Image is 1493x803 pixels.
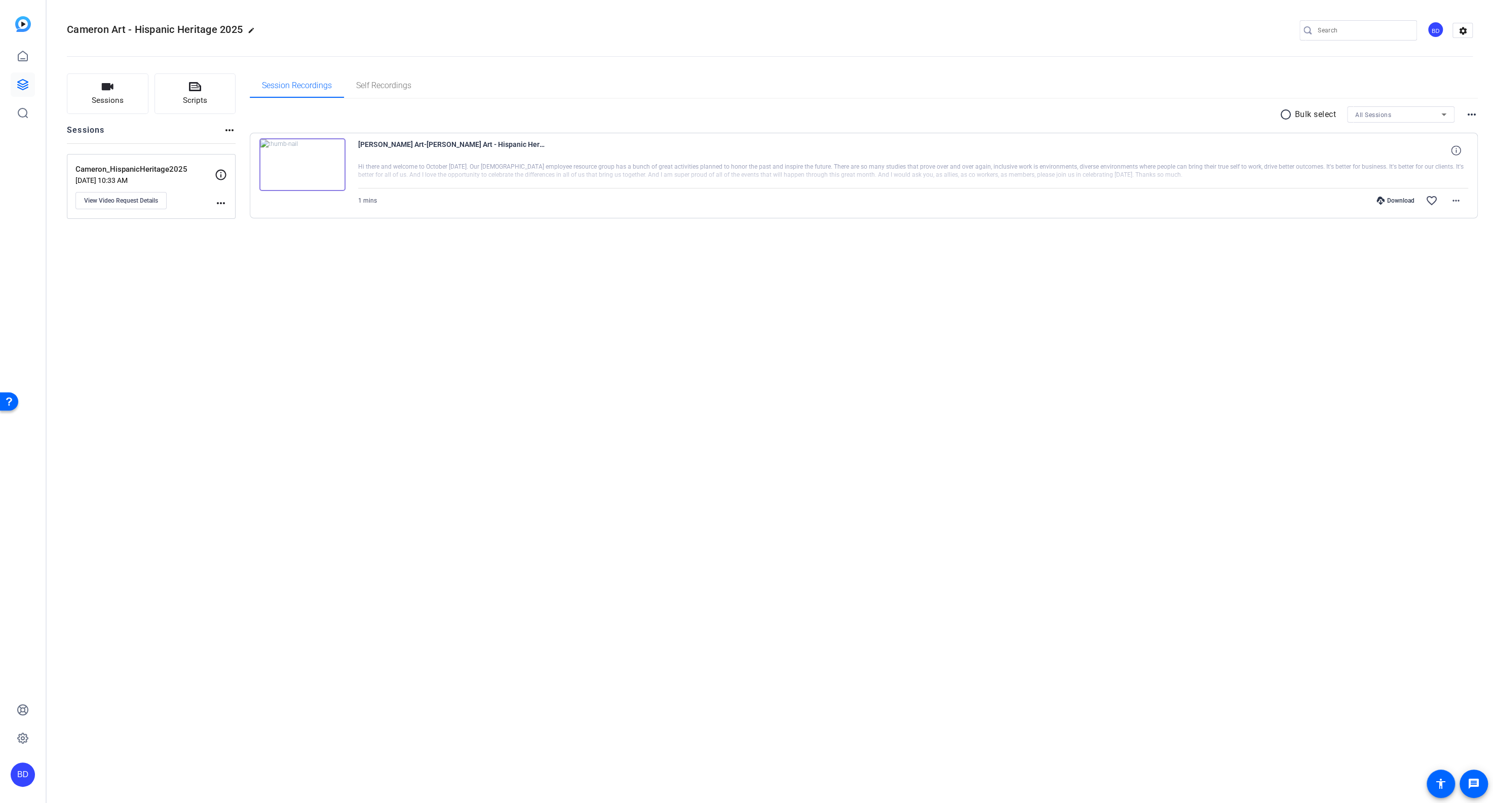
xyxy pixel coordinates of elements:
[1355,111,1391,119] span: All Sessions
[1427,21,1445,39] ngx-avatar: Baron Dorff
[1371,197,1420,205] div: Download
[67,73,148,114] button: Sessions
[1435,778,1447,790] mat-icon: accessibility
[1426,195,1438,207] mat-icon: favorite_border
[75,176,215,184] p: [DATE] 10:33 AM
[358,197,377,204] span: 1 mins
[1295,108,1336,121] p: Bulk select
[356,82,411,90] span: Self Recordings
[67,23,243,35] span: Cameron Art - Hispanic Heritage 2025
[155,73,236,114] button: Scripts
[1466,108,1478,121] mat-icon: more_horiz
[262,82,332,90] span: Session Recordings
[215,197,227,209] mat-icon: more_horiz
[1318,24,1409,36] input: Search
[1280,108,1295,121] mat-icon: radio_button_unchecked
[92,95,124,106] span: Sessions
[67,124,105,143] h2: Sessions
[75,164,215,175] p: Cameron_HispanicHeritage2025
[223,124,236,136] mat-icon: more_horiz
[183,95,207,106] span: Scripts
[1453,23,1473,39] mat-icon: settings
[259,138,346,191] img: thumb-nail
[75,192,167,209] button: View Video Request Details
[1427,21,1444,38] div: BD
[84,197,158,205] span: View Video Request Details
[1468,778,1480,790] mat-icon: message
[11,762,35,787] div: BD
[1450,195,1462,207] mat-icon: more_horiz
[15,16,31,32] img: blue-gradient.svg
[358,138,546,163] span: [PERSON_NAME] Art-[PERSON_NAME] Art - Hispanic Heritage 2025-Cameron-HispanicHeritage2025-1759419...
[248,27,260,39] mat-icon: edit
